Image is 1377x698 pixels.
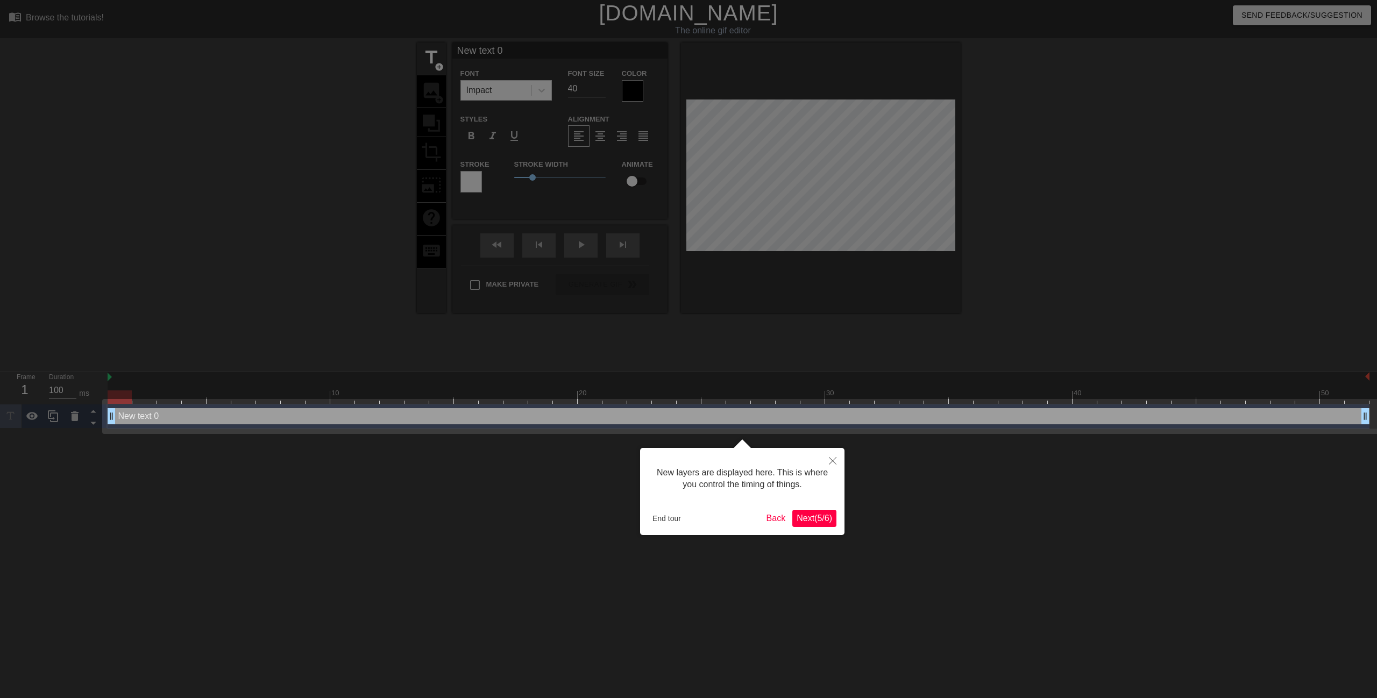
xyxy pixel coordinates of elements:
button: Next [792,510,836,527]
button: End tour [648,510,685,526]
span: Next ( 5 / 6 ) [797,514,832,523]
button: Close [821,448,844,473]
button: Back [762,510,790,527]
div: New layers are displayed here. This is where you control the timing of things. [648,456,836,502]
